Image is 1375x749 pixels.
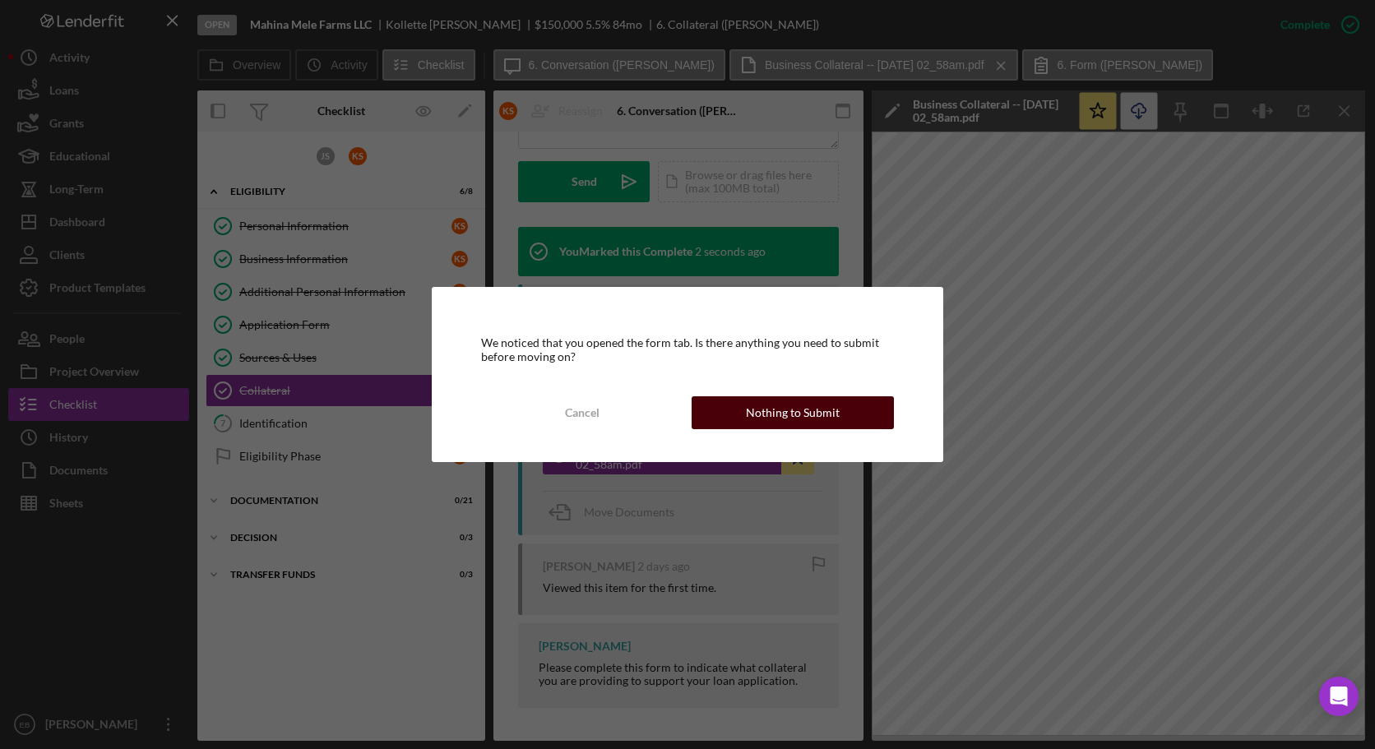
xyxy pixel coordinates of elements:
div: Cancel [565,396,600,429]
div: We noticed that you opened the form tab. Is there anything you need to submit before moving on? [481,336,894,363]
div: Open Intercom Messenger [1319,677,1359,716]
button: Nothing to Submit [692,396,894,429]
button: Cancel [481,396,683,429]
div: Nothing to Submit [746,396,840,429]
